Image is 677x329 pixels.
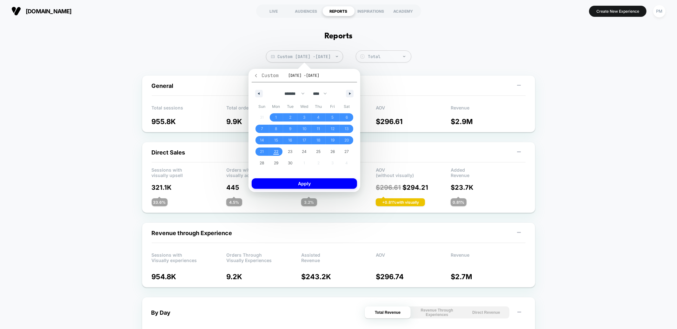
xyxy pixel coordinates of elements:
button: 29 [269,157,283,169]
span: 10 [302,123,306,135]
p: $ 296.74 [376,273,451,281]
span: Custom [DATE] - [DATE] [266,50,343,63]
p: $ 23.7K [451,184,526,191]
img: Visually logo [11,6,21,16]
p: AOV [376,252,451,262]
span: 19 [331,135,335,146]
span: Fri [326,102,340,112]
p: $ 243.2K [301,273,376,281]
p: 955.8K [152,117,227,126]
p: 9.9K [226,117,301,126]
div: REPORTS [322,6,355,16]
p: Sessions with Visually experiences [152,252,227,262]
div: 33.6 % [152,198,168,206]
button: 16 [283,135,297,146]
p: 445 [226,184,301,191]
button: 4 [311,112,326,123]
div: By Day [151,309,171,316]
span: Tue [283,102,297,112]
p: Revenue [451,252,526,262]
button: 8 [269,123,283,135]
span: 12 [331,123,335,135]
span: Mon [269,102,283,112]
span: $ 296.61 [376,184,401,191]
div: INSPIRATIONS [355,6,387,16]
p: AOV (without visually) [376,167,451,177]
p: Orders with visually added products [226,167,301,177]
button: 10 [297,123,312,135]
span: Thu [311,102,326,112]
button: 1 [269,112,283,123]
span: [DOMAIN_NAME] [26,8,72,15]
button: 2 [283,112,297,123]
button: 6 [340,112,354,123]
img: end [336,56,338,57]
p: $ 2.7M [451,273,526,281]
span: Direct Sales [152,149,185,156]
button: 26 [326,146,340,157]
button: 27 [340,146,354,157]
button: 5 [326,112,340,123]
div: 4.5 % [226,198,242,206]
button: 20 [340,135,354,146]
p: 321.1K [152,184,227,191]
span: 13 [345,123,349,135]
span: 3 [303,112,305,123]
span: 5 [332,112,334,123]
span: 8 [275,123,277,135]
tspan: $ [362,55,363,58]
div: 3.2 % [301,198,317,206]
span: Wed [297,102,312,112]
button: 22 [269,146,283,157]
div: AUDIENCES [290,6,322,16]
button: 24 [297,146,312,157]
span: 20 [345,135,349,146]
span: 2 [289,112,291,123]
button: 9 [283,123,297,135]
span: 27 [345,146,349,157]
button: Custom[DATE] -[DATE] [252,72,357,82]
button: 30 [283,157,297,169]
div: PM [653,5,666,17]
span: General [152,82,174,89]
p: Revenue [451,105,526,115]
p: Assisted Revenue [301,252,376,262]
span: 7 [261,123,263,135]
button: Total Revenue [365,306,411,319]
p: Total sessions [152,105,227,115]
button: 15 [269,135,283,146]
span: 18 [317,135,321,146]
span: 16 [288,135,292,146]
button: 18 [311,135,326,146]
span: Custom [254,72,279,79]
span: 17 [302,135,306,146]
span: Sun [255,102,269,112]
span: 25 [316,146,321,157]
button: 19 [326,135,340,146]
span: 26 [330,146,335,157]
button: Apply [252,178,357,189]
p: $ 2.9M [451,117,526,126]
h1: Reports [324,32,352,41]
span: 23 [288,146,292,157]
button: 17 [297,135,312,146]
button: 7 [255,123,269,135]
button: 21 [255,146,269,157]
button: 28 [255,157,269,169]
div: ACADEMY [387,6,420,16]
p: $ 294.21 [376,184,451,191]
span: Revenue through Experience [152,230,232,236]
button: 25 [311,146,326,157]
p: 954.8K [152,273,227,281]
button: 23 [283,146,297,157]
p: Added Revenue [451,167,526,177]
span: 29 [274,157,278,169]
img: calendar [271,55,275,58]
span: 28 [260,157,264,169]
span: 22 [274,146,278,157]
span: 9 [289,123,291,135]
button: 11 [311,123,326,135]
button: PM [651,5,667,18]
img: end [403,56,405,57]
span: 21 [260,146,264,157]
